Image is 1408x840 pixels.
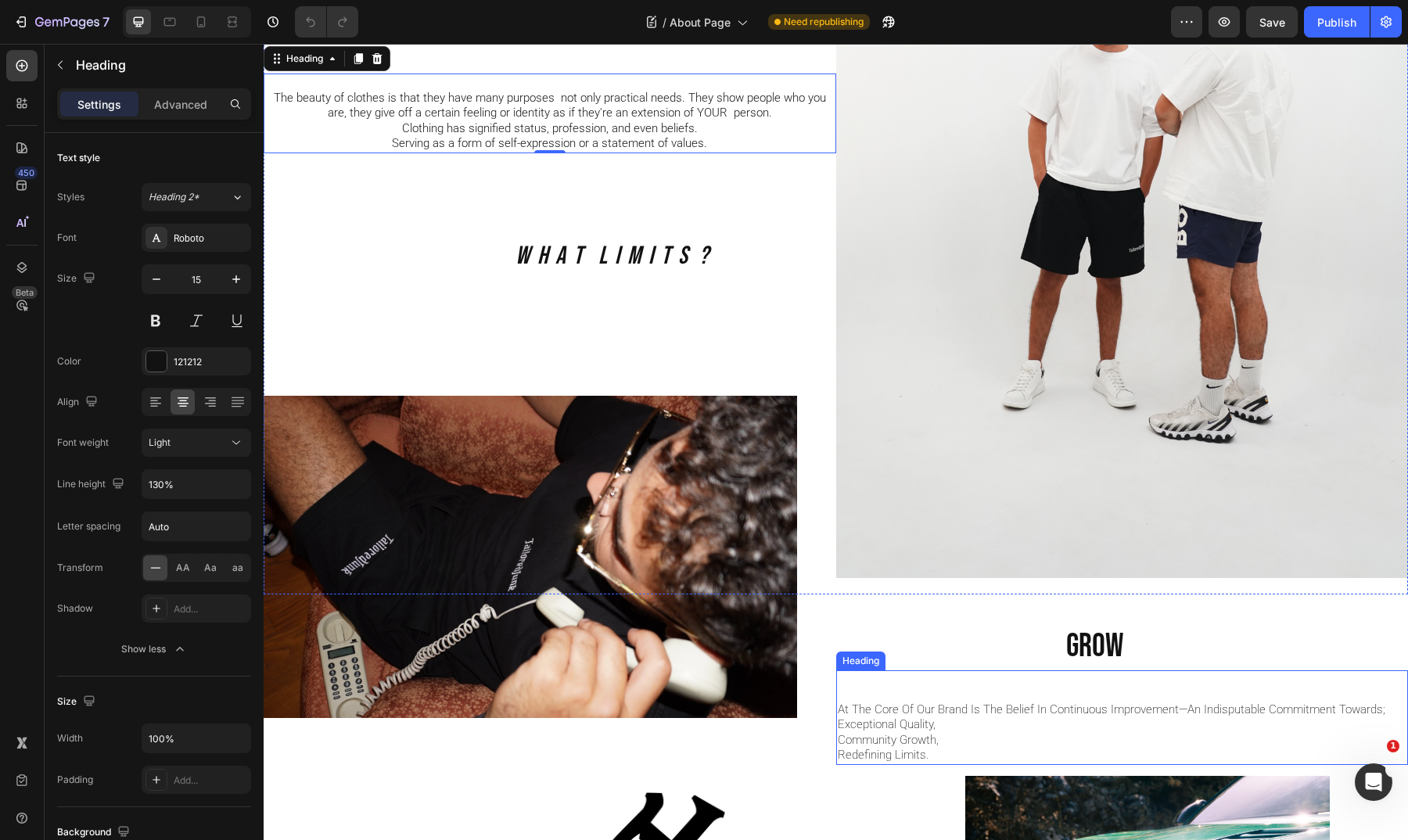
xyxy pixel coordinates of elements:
div: Width [57,731,83,745]
p: Settings [77,96,121,113]
span: AA [176,561,190,575]
div: Roboto [174,232,247,246]
iframe: Design area [264,44,1408,840]
iframe: Intercom live chat [1355,763,1392,801]
div: Shadow [57,601,93,616]
div: Size [57,268,99,289]
button: Light [142,429,251,457]
span: Aa [204,561,217,575]
div: Font [57,231,77,245]
div: Color [57,354,81,368]
button: 7 [6,6,117,38]
div: Show less [121,641,188,657]
div: 121212 [174,355,247,369]
button: Save [1246,6,1298,38]
div: Font weight [57,436,109,450]
div: Letter spacing [57,519,120,533]
div: Size [57,691,99,713]
div: Add... [174,602,247,616]
button: Show less [57,635,251,663]
span: aa [232,561,243,575]
h2: grow [545,495,1118,626]
span: Need republishing [784,15,864,29]
div: Align [57,392,101,413]
p: Heading [76,56,245,74]
p: Advanced [154,96,207,113]
span: Save [1259,16,1285,29]
span: About Page [670,14,731,31]
div: Beta [12,286,38,299]
span: 1 [1387,740,1399,752]
div: Text style [57,151,100,165]
div: Heading [576,610,619,624]
div: 450 [15,167,38,179]
div: Add... [174,774,247,788]
button: Heading 2* [142,183,251,211]
button: Publish [1304,6,1370,38]
div: Padding [57,773,93,787]
span: Heading 2* [149,190,199,204]
p: 7 [102,13,110,31]
div: Transform [57,561,103,575]
div: Line height [57,474,128,495]
h2: at the core of our brand is the belief in continuous improvement—an indisputable commitment towar... [573,626,1145,721]
input: Auto [142,724,250,752]
div: Publish [1317,14,1356,31]
input: Auto [142,470,250,498]
input: Auto [142,512,250,540]
div: Undo/Redo [295,6,358,38]
div: Styles [57,190,84,204]
span: Light [149,436,171,448]
span: / [663,14,666,31]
